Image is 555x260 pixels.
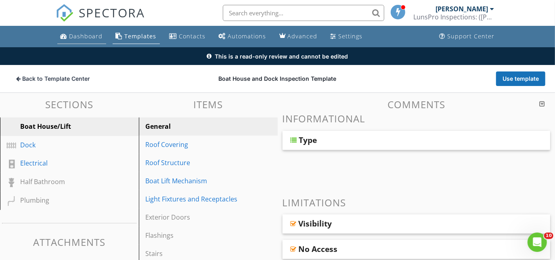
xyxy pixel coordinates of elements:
div: Electrical [20,158,101,168]
div: Roof Structure [145,158,243,168]
a: Templates [113,29,160,44]
h3: Informational [283,113,551,124]
div: Boat Lift Mechanism [145,176,243,186]
div: Boat House/Lift [20,122,101,131]
div: Plumbing [20,195,101,205]
a: SPECTORA [56,11,145,28]
button: Use template [496,71,545,86]
div: No Access [299,244,338,254]
div: Half Bathroom [20,177,101,187]
div: Light Fixtures and Receptacles [145,194,243,204]
div: [PERSON_NAME] [436,5,488,13]
a: Contacts [166,29,209,44]
div: Dashboard [69,32,103,40]
div: Stairs [145,249,243,258]
a: Automations (Basic) [216,29,270,44]
div: Visibility [299,219,332,229]
a: Support Center [436,29,498,44]
span: 10 [544,233,553,239]
div: Boat House and Dock Inspection Template [188,75,367,83]
h3: Items [139,99,278,110]
div: Exterior Doors [145,212,243,222]
iframe: Intercom live chat [528,233,547,252]
div: Advanced [288,32,318,40]
div: Roof Covering [145,140,243,149]
a: Settings [327,29,366,44]
h3: Limitations [283,197,551,208]
div: Templates [125,32,157,40]
div: Type [299,135,317,145]
span: SPECTORA [79,4,145,21]
button: Back to Template Center [10,71,96,86]
div: Contacts [179,32,206,40]
div: Automations [228,32,266,40]
div: General [145,122,243,131]
a: Advanced [276,29,321,44]
div: Dock [20,140,101,150]
a: Dashboard [57,29,106,44]
div: Support Center [448,32,495,40]
h3: Comments [283,99,551,110]
div: LunsPro Inspections: (Charlotte) [414,13,494,21]
span: Back to Template Center [22,75,90,83]
div: Flashings [145,231,243,240]
img: The Best Home Inspection Software - Spectora [56,4,73,22]
input: Search everything... [223,5,384,21]
div: Settings [339,32,363,40]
